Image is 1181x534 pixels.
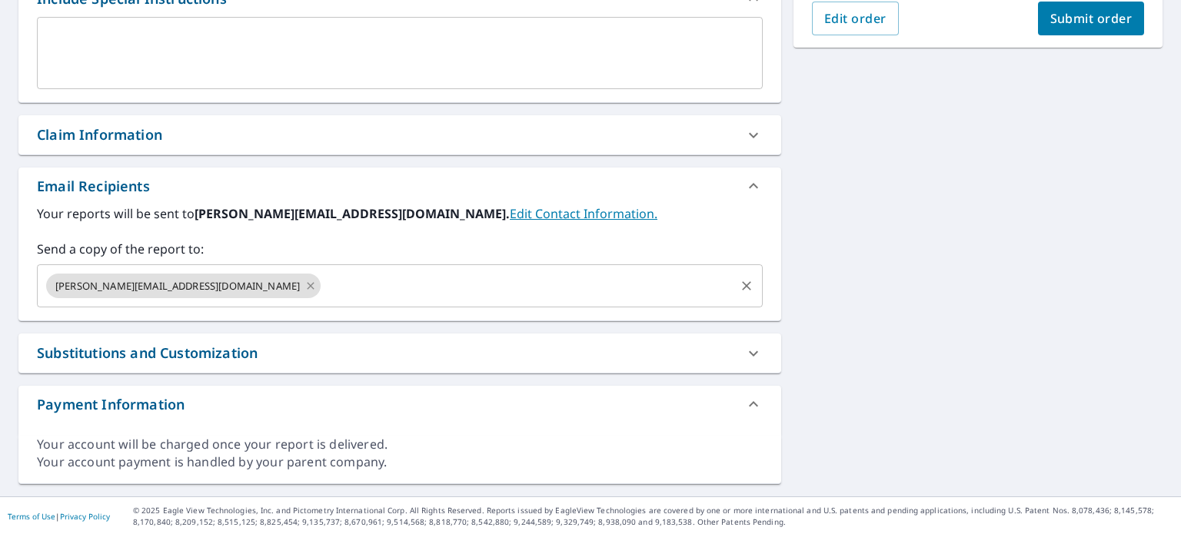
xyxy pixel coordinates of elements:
[8,512,110,521] p: |
[8,511,55,522] a: Terms of Use
[37,436,763,453] div: Your account will be charged once your report is delivered.
[18,115,781,154] div: Claim Information
[37,394,185,415] div: Payment Information
[1038,2,1145,35] button: Submit order
[18,167,781,204] div: Email Recipients
[510,205,657,222] a: EditContactInfo
[37,204,763,223] label: Your reports will be sent to
[195,205,510,222] b: [PERSON_NAME][EMAIL_ADDRESS][DOMAIN_NAME].
[18,386,781,423] div: Payment Information
[46,279,309,294] span: [PERSON_NAME][EMAIL_ADDRESS][DOMAIN_NAME]
[812,2,899,35] button: Edit order
[37,240,763,258] label: Send a copy of the report to:
[37,343,258,363] div: Substitutions and Customization
[18,333,781,373] div: Substitutions and Customization
[1050,10,1133,27] span: Submit order
[37,453,763,471] div: Your account payment is handled by your parent company.
[37,176,150,197] div: Email Recipients
[60,511,110,522] a: Privacy Policy
[37,124,162,145] div: Claim Information
[133,505,1173,528] p: © 2025 Eagle View Technologies, Inc. and Pictometry International Corp. All Rights Reserved. Repo...
[736,275,757,297] button: Clear
[824,10,887,27] span: Edit order
[46,274,321,298] div: [PERSON_NAME][EMAIL_ADDRESS][DOMAIN_NAME]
